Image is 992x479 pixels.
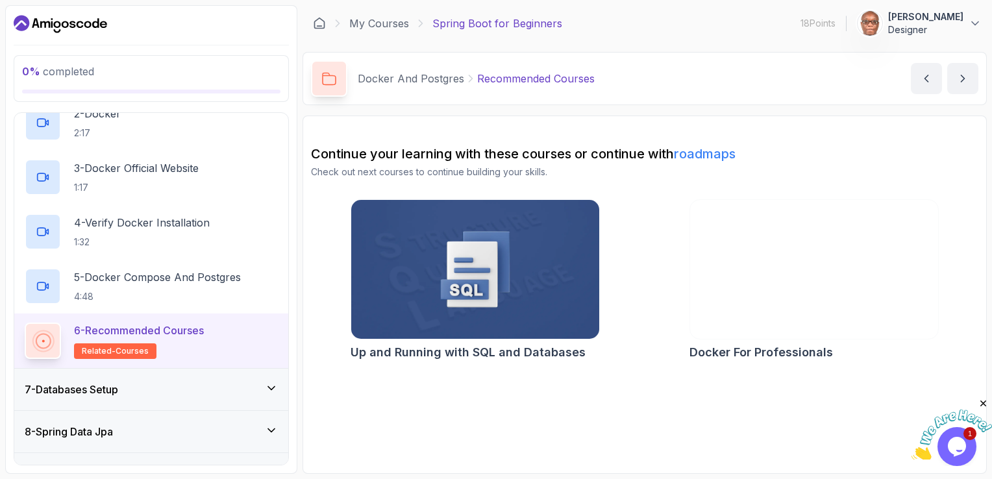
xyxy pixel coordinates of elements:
span: 0 % [22,65,40,78]
p: 2 - Docker [74,106,121,121]
img: Docker For Professionals card [690,200,938,339]
a: Dashboard [14,14,107,34]
button: 7-Databases Setup [14,369,288,410]
p: 2:17 [74,127,121,140]
iframe: chat widget [911,398,992,460]
p: [PERSON_NAME] [888,10,963,23]
button: user profile image[PERSON_NAME]Designer [857,10,982,36]
button: 2-Docker2:17 [25,104,278,141]
p: 6 - Recommended Courses [74,323,204,338]
img: user profile image [858,11,882,36]
p: 18 Points [800,17,836,30]
p: Docker And Postgres [358,71,464,86]
p: Check out next courses to continue building your skills. [311,166,978,178]
p: 1:32 [74,236,210,249]
a: roadmaps [674,146,736,162]
p: 1:17 [74,181,199,194]
a: Up and Running with SQL and Databases cardUp and Running with SQL and Databases [351,199,600,362]
p: Recommended Courses [477,71,595,86]
h3: 8 - Spring Data Jpa [25,424,113,439]
a: My Courses [349,16,409,31]
button: 6-Recommended Coursesrelated-courses [25,323,278,359]
button: 8-Spring Data Jpa [14,411,288,452]
h3: 7 - Databases Setup [25,382,118,397]
h2: Continue your learning with these courses or continue with [311,145,978,163]
a: Docker For Professionals cardDocker For Professionals [689,199,939,362]
h2: Docker For Professionals [689,343,833,362]
button: 5-Docker Compose And Postgres4:48 [25,268,278,304]
p: 3 - Docker Official Website [74,160,199,176]
a: Dashboard [313,17,326,30]
button: next content [947,63,978,94]
h2: Up and Running with SQL and Databases [351,343,586,362]
p: Designer [888,23,963,36]
p: 4 - Verify Docker Installation [74,215,210,230]
span: related-courses [82,346,149,356]
button: 3-Docker Official Website1:17 [25,159,278,195]
p: 5 - Docker Compose And Postgres [74,269,241,285]
span: completed [22,65,94,78]
img: Up and Running with SQL and Databases card [351,200,599,339]
p: Spring Boot for Beginners [432,16,562,31]
button: previous content [911,63,942,94]
button: 4-Verify Docker Installation1:32 [25,214,278,250]
p: 4:48 [74,290,241,303]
